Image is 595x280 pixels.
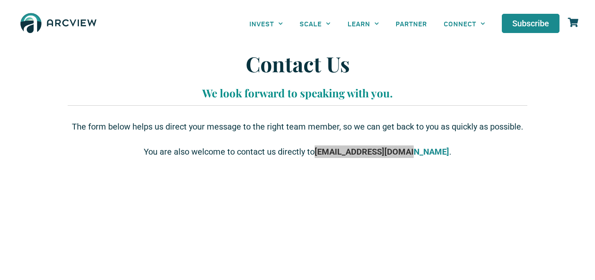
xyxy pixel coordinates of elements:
a: Subscribe [502,14,559,33]
a: [EMAIL_ADDRESS][DOMAIN_NAME] [315,147,449,158]
a: CONNECT [435,14,493,33]
span: The form below helps us direct your message to the right team member, so we can get back to you a... [72,122,523,132]
img: The Arcview Group [17,8,100,39]
a: INVEST [241,14,291,33]
h1: Contact Us [72,51,523,76]
a: LEARN [339,14,387,33]
a: PARTNER [387,14,435,33]
a: SCALE [291,14,339,33]
nav: Menu [241,14,493,33]
strong: [EMAIL_ADDRESS][DOMAIN_NAME] [315,147,449,157]
span: Subscribe [512,19,549,28]
p: We look forward to speaking with you. [72,85,523,101]
p: You are also welcome to contact us directly to . [72,145,523,158]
